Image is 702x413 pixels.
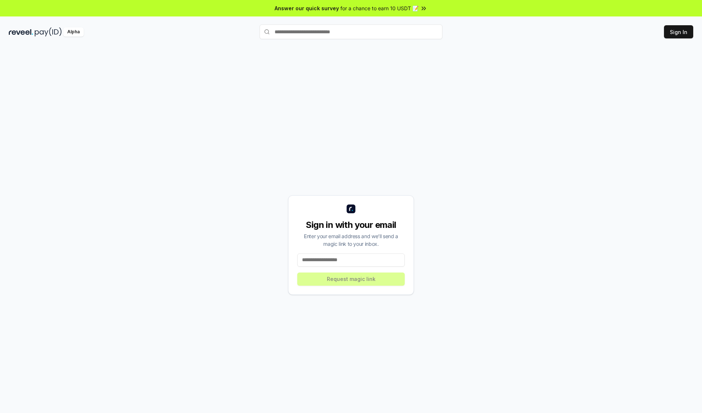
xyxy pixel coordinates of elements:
button: Sign In [664,25,693,38]
img: logo_small [347,204,355,213]
span: for a chance to earn 10 USDT 📝 [340,4,419,12]
img: pay_id [35,27,62,37]
div: Alpha [63,27,84,37]
div: Enter your email address and we’ll send a magic link to your inbox. [297,232,405,248]
span: Answer our quick survey [275,4,339,12]
img: reveel_dark [9,27,33,37]
div: Sign in with your email [297,219,405,231]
